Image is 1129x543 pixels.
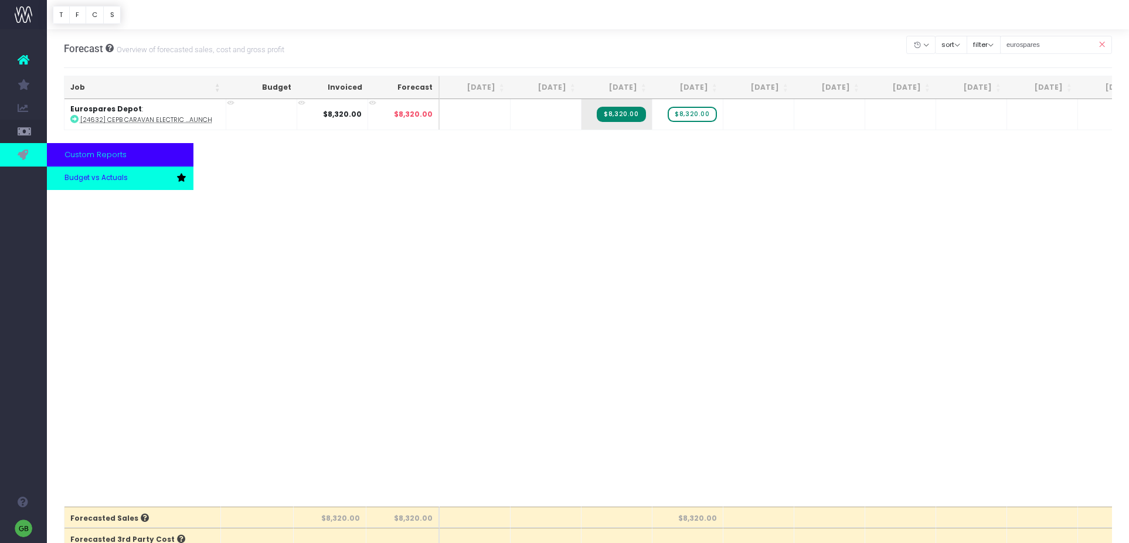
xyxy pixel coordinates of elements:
[70,104,142,114] strong: Eurospares Depot
[935,36,967,54] button: sort
[86,6,104,24] button: C
[103,6,121,24] button: S
[794,76,865,99] th: Dec 25: activate to sort column ascending
[652,76,723,99] th: Oct 25: activate to sort column ascending
[294,507,366,528] th: $8,320.00
[936,76,1007,99] th: Feb 26: activate to sort column ascending
[668,107,716,122] span: wayahead Sales Forecast Item
[64,43,103,55] span: Forecast
[366,507,440,528] th: $8,320.00
[967,36,1001,54] button: filter
[723,76,794,99] th: Nov 25: activate to sort column ascending
[511,76,581,99] th: Aug 25: activate to sort column ascending
[368,76,440,99] th: Forecast
[581,76,652,99] th: Sep 25: activate to sort column ascending
[69,6,86,24] button: F
[297,76,368,99] th: Invoiced
[114,43,284,55] small: Overview of forecasted sales, cost and gross profit
[64,99,226,130] td: :
[1000,36,1113,54] input: Search...
[64,149,127,161] span: Custom Reports
[323,109,362,119] strong: $8,320.00
[47,167,193,190] a: Budget vs Actuals
[440,76,511,99] th: Jul 25: activate to sort column ascending
[597,107,645,122] span: Streamtime Invoice: 72055 – [24632] CEPB Caravan Electric Park Brake Launch
[15,520,32,537] img: images/default_profile_image.png
[53,6,121,24] div: Vertical button group
[53,6,70,24] button: T
[64,173,128,184] span: Budget vs Actuals
[226,76,297,99] th: Budget
[1007,76,1078,99] th: Mar 26: activate to sort column ascending
[70,513,149,524] span: Forecasted Sales
[80,116,212,124] abbr: [24632] CEPB Caravan Electric Park Brake Launch
[652,507,723,528] th: $8,320.00
[865,76,936,99] th: Jan 26: activate to sort column ascending
[64,76,226,99] th: Job: activate to sort column ascending
[394,109,433,120] span: $8,320.00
